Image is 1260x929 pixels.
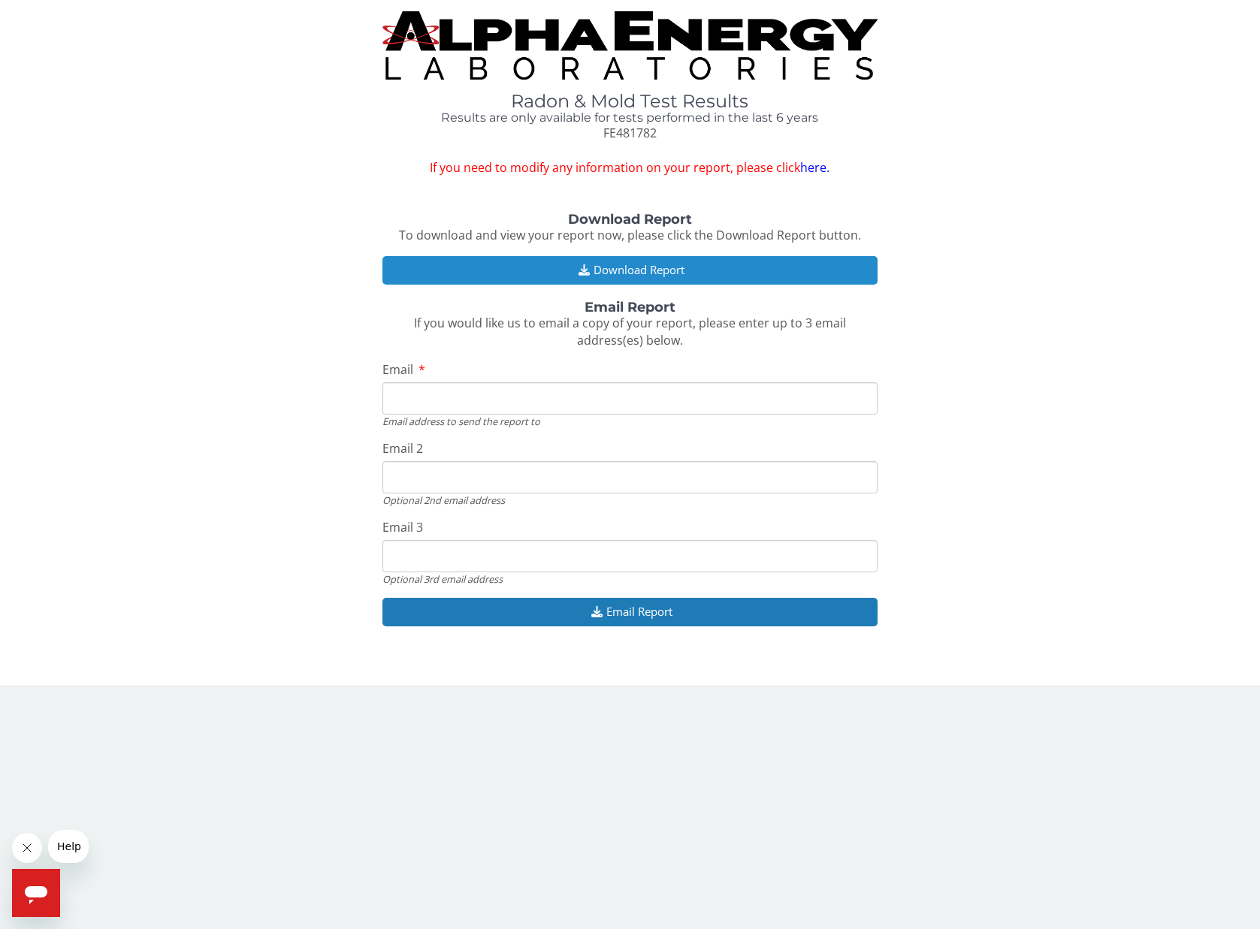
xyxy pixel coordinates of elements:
[568,211,692,228] strong: Download Report
[382,415,878,428] div: Email address to send the report to
[382,92,878,111] h1: Radon & Mold Test Results
[382,111,878,125] h4: Results are only available for tests performed in the last 6 years
[382,519,423,535] span: Email 3
[382,159,878,176] span: If you need to modify any information on your report, please click
[382,572,878,586] div: Optional 3rd email address
[12,869,60,917] iframe: Button to launch messaging window
[585,299,675,315] strong: Email Report
[414,315,846,348] span: If you would like us to email a copy of your report, please enter up to 3 email address(es) below.
[382,493,878,507] div: Optional 2nd email address
[603,125,657,141] span: FE481782
[382,440,423,457] span: Email 2
[48,830,89,863] iframe: Message from company
[382,598,878,626] button: Email Report
[382,361,413,378] span: Email
[382,11,878,80] img: TightCrop.jpg
[12,833,42,863] iframe: Close message
[800,159,829,176] a: here.
[382,256,878,284] button: Download Report
[399,227,861,243] span: To download and view your report now, please click the Download Report button.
